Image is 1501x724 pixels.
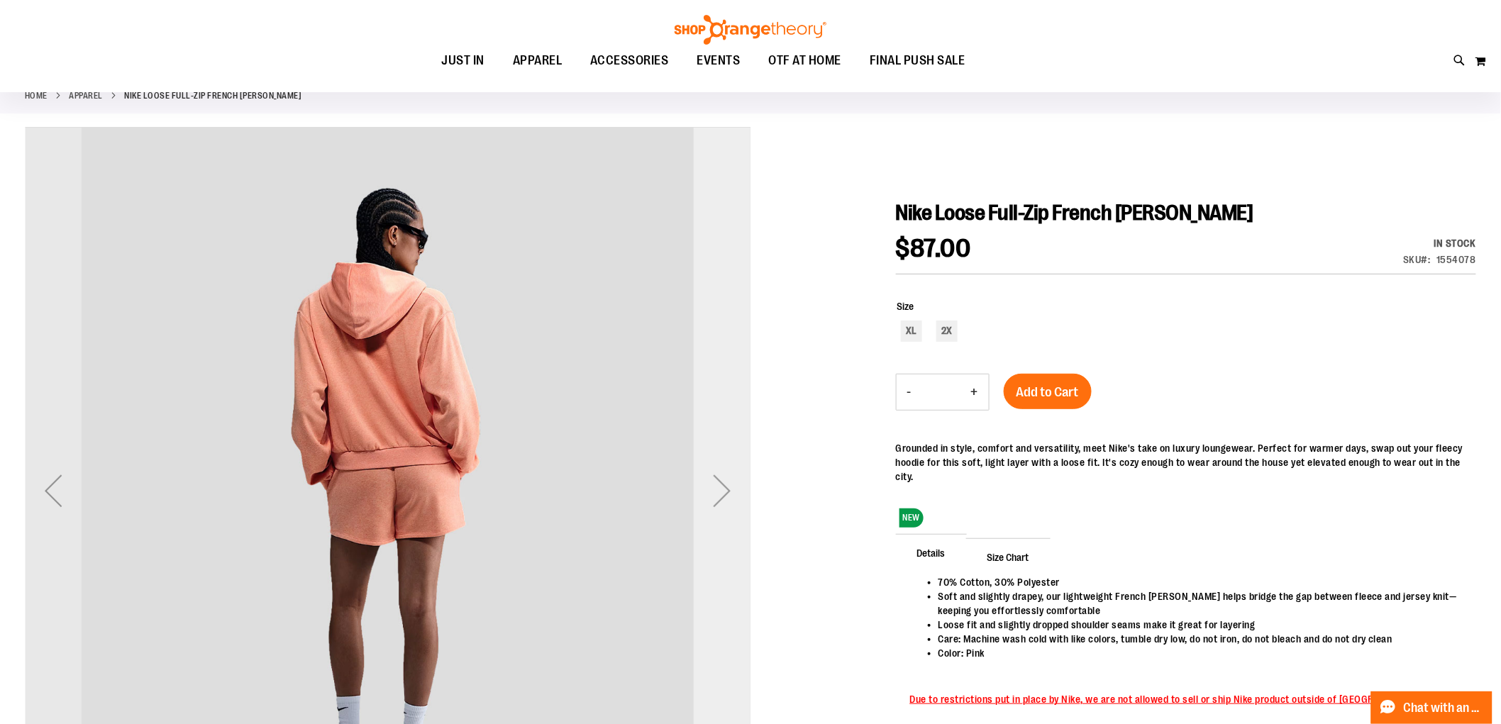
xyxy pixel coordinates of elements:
[960,374,989,410] button: Increase product quantity
[1404,701,1484,715] span: Chat with an Expert
[769,45,842,77] span: OTF AT HOME
[25,89,48,102] a: Home
[697,45,741,77] span: EVENTS
[70,89,104,102] a: APPAREL
[896,534,967,571] span: Details
[896,441,1476,484] div: Grounded in style, comfort and versatility, meet Nike's take on luxury loungewear. Perfect for wa...
[897,301,914,312] span: Size
[896,234,971,263] span: $87.00
[896,201,1253,225] span: Nike Loose Full-Zip French [PERSON_NAME]
[1404,236,1477,250] div: Availability
[1371,691,1493,724] button: Chat with an Expert
[901,321,922,342] div: XL
[1404,254,1431,265] strong: SKU
[910,694,1433,705] span: Due to restrictions put in place by Nike, we are not allowed to sell or ship Nike product outside...
[125,89,302,102] strong: Nike Loose Full-Zip French [PERSON_NAME]
[672,15,829,45] img: Shop Orangetheory
[899,508,924,528] span: NEW
[1004,374,1092,409] button: Add to Cart
[966,538,1051,575] span: Size Chart
[938,575,1462,589] li: 70% Cotton, 30% Polyester
[427,45,499,77] a: JUST IN
[499,45,577,77] a: APPAREL
[855,45,980,77] a: FINAL PUSH SALE
[513,45,563,77] span: APPAREL
[1404,236,1477,250] div: In stock
[938,632,1462,646] li: Care: Machine wash cold with like colors, tumble dry low, do not iron, do not bleach and do not d...
[755,45,856,77] a: OTF AT HOME
[1017,384,1079,400] span: Add to Cart
[1437,252,1477,267] div: 1554078
[870,45,965,77] span: FINAL PUSH SALE
[938,646,1462,660] li: Color: Pink
[936,321,958,342] div: 2X
[441,45,484,77] span: JUST IN
[938,589,1462,618] li: Soft and slightly drapey, our lightweight French [PERSON_NAME] helps bridge the gap between fleec...
[683,45,755,77] a: EVENTS
[897,374,922,410] button: Decrease product quantity
[922,375,960,409] input: Product quantity
[938,618,1462,632] li: Loose fit and slightly dropped shoulder seams make it great for layering
[590,45,669,77] span: ACCESSORIES
[576,45,683,77] a: ACCESSORIES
